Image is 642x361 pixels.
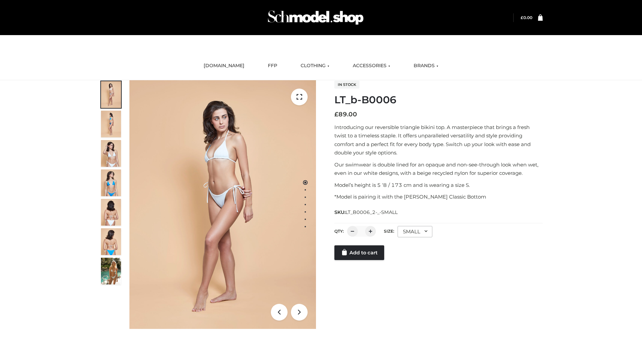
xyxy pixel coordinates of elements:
div: SMALL [398,226,432,237]
p: Introducing our reversible triangle bikini top. A masterpiece that brings a fresh twist to a time... [334,123,543,157]
img: ArielClassicBikiniTop_CloudNine_AzureSky_OW114ECO_4-scaled.jpg [101,169,121,196]
a: FFP [263,58,282,73]
bdi: 0.00 [521,15,532,20]
h1: LT_b-B0006 [334,94,543,106]
a: [DOMAIN_NAME] [199,58,249,73]
img: ArielClassicBikiniTop_CloudNine_AzureSky_OW114ECO_3-scaled.jpg [101,140,121,167]
label: Size: [384,229,394,234]
span: SKU: [334,208,398,216]
label: QTY: [334,229,344,234]
a: CLOTHING [296,58,334,73]
a: ACCESSORIES [348,58,395,73]
img: ArielClassicBikiniTop_CloudNine_AzureSky_OW114ECO_2-scaled.jpg [101,111,121,137]
p: Our swimwear is double lined for an opaque and non-see-through look when wet, even in our white d... [334,160,543,177]
bdi: 89.00 [334,111,357,118]
a: Add to cart [334,245,384,260]
a: BRANDS [409,58,443,73]
img: Arieltop_CloudNine_AzureSky2.jpg [101,258,121,284]
img: ArielClassicBikiniTop_CloudNine_AzureSky_OW114ECO_7-scaled.jpg [101,199,121,226]
span: £ [334,111,338,118]
p: *Model is pairing it with the [PERSON_NAME] Classic Bottom [334,193,543,201]
img: Schmodel Admin 964 [265,4,366,31]
span: LT_B0006_2-_-SMALL [345,209,398,215]
img: ArielClassicBikiniTop_CloudNine_AzureSky_OW114ECO_1-scaled.jpg [101,81,121,108]
p: Model’s height is 5 ‘8 / 173 cm and is wearing a size S. [334,181,543,190]
a: £0.00 [521,15,532,20]
span: £ [521,15,523,20]
img: ArielClassicBikiniTop_CloudNine_AzureSky_OW114ECO_1 [129,80,316,329]
span: In stock [334,81,359,89]
img: ArielClassicBikiniTop_CloudNine_AzureSky_OW114ECO_8-scaled.jpg [101,228,121,255]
